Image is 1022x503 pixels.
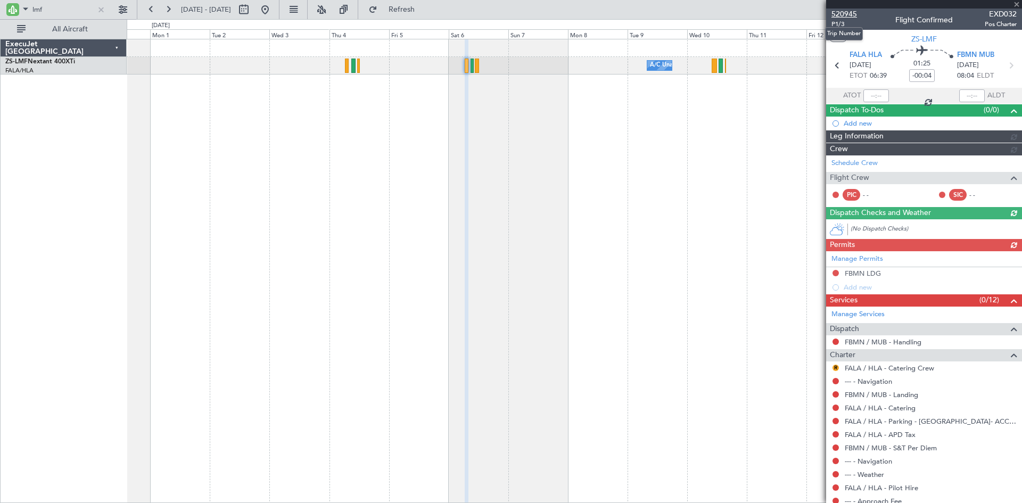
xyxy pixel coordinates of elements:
[181,5,231,14] span: [DATE] - [DATE]
[628,29,687,39] div: Tue 9
[831,9,857,20] span: 520945
[150,29,210,39] div: Mon 1
[845,337,921,347] a: FBMN / MUB - Handling
[845,390,918,399] a: FBMN / MUB - Landing
[210,29,269,39] div: Tue 2
[845,443,937,452] a: FBMN / MUB - S&T Per Diem
[830,323,859,335] span: Dispatch
[845,430,916,439] a: FALA / HLA - APD Tax
[850,50,882,61] span: FALA HLA
[5,67,34,75] a: FALA/HLA
[844,119,1017,128] div: Add new
[957,60,979,71] span: [DATE]
[12,21,116,38] button: All Aircraft
[831,309,885,320] a: Manage Services
[984,104,999,116] span: (0/0)
[5,59,75,65] a: ZS-LMFNextant 400XTi
[568,29,628,39] div: Mon 8
[845,483,918,492] a: FALA / HLA - Pilot Hire
[747,29,806,39] div: Thu 11
[833,365,839,371] button: R
[269,29,329,39] div: Wed 3
[913,59,930,69] span: 01:25
[957,50,994,61] span: FBMN MUB
[650,57,694,73] div: A/C Unavailable
[845,377,892,386] a: --- - Navigation
[32,2,94,18] input: A/C (Reg. or Type)
[845,470,884,479] a: --- - Weather
[850,71,867,81] span: ETOT
[830,104,884,117] span: Dispatch To-Dos
[28,26,112,33] span: All Aircraft
[979,294,999,306] span: (0/12)
[870,71,887,81] span: 06:39
[985,20,1017,29] span: Pos Charter
[830,349,855,361] span: Charter
[843,90,861,101] span: ATOT
[845,457,892,466] a: --- - Navigation
[380,6,424,13] span: Refresh
[987,90,1005,101] span: ALDT
[806,29,866,39] div: Fri 12
[850,60,871,71] span: [DATE]
[977,71,994,81] span: ELDT
[830,294,858,307] span: Services
[329,29,389,39] div: Thu 4
[152,21,170,30] div: [DATE]
[364,1,427,18] button: Refresh
[825,27,863,40] div: Trip Number
[985,9,1017,20] span: EXD032
[895,14,953,26] div: Flight Confirmed
[845,417,1017,426] a: FALA / HLA - Parking - [GEOGRAPHIC_DATA]- ACC # 1800
[389,29,449,39] div: Fri 5
[845,364,934,373] a: FALA / HLA - Catering Crew
[957,71,974,81] span: 08:04
[449,29,508,39] div: Sat 6
[5,59,28,65] span: ZS-LMF
[508,29,568,39] div: Sun 7
[911,34,937,45] span: ZS-LMF
[845,403,916,413] a: FALA / HLA - Catering
[687,29,747,39] div: Wed 10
